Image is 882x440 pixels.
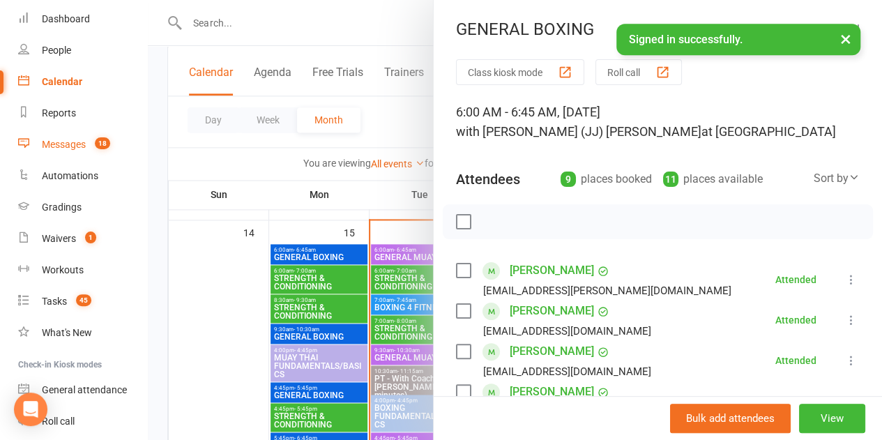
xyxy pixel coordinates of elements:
a: Messages 18 [18,129,147,160]
div: Attended [775,356,816,365]
div: Roll call [42,416,75,427]
span: 18 [95,137,110,149]
a: General attendance kiosk mode [18,374,147,406]
a: Gradings [18,192,147,223]
div: What's New [42,327,92,338]
button: × [833,24,858,54]
div: [EMAIL_ADDRESS][DOMAIN_NAME] [483,363,651,381]
a: [PERSON_NAME] [510,340,594,363]
div: Automations [42,170,98,181]
button: View [799,404,865,433]
a: Workouts [18,255,147,286]
span: with [PERSON_NAME] (JJ) [PERSON_NAME] [456,124,701,139]
a: What's New [18,317,147,349]
div: 9 [561,172,576,187]
div: Workouts [42,264,84,275]
div: [EMAIL_ADDRESS][PERSON_NAME][DOMAIN_NAME] [483,282,731,300]
div: Sort by [814,169,860,188]
div: Attended [775,275,816,285]
div: Waivers [42,233,76,244]
div: 6:00 AM - 6:45 AM, [DATE] [456,103,860,142]
button: Roll call [595,59,682,85]
span: at [GEOGRAPHIC_DATA] [701,124,836,139]
div: Dashboard [42,13,90,24]
span: 45 [76,294,91,306]
div: [EMAIL_ADDRESS][DOMAIN_NAME] [483,322,651,340]
div: Open Intercom Messenger [14,393,47,426]
div: Attended [775,315,816,325]
a: Roll call [18,406,147,437]
span: 1 [85,232,96,243]
div: Calendar [42,76,82,87]
div: Tasks [42,296,67,307]
a: Calendar [18,66,147,98]
a: [PERSON_NAME] [510,259,594,282]
div: Messages [42,139,86,150]
div: GENERAL BOXING [434,20,882,39]
span: Signed in successfully. [629,33,743,46]
a: [PERSON_NAME] [510,300,594,322]
a: Waivers 1 [18,223,147,255]
div: places booked [561,169,652,189]
a: Reports [18,98,147,129]
a: [PERSON_NAME] [510,381,594,403]
a: Automations [18,160,147,192]
div: 11 [663,172,678,187]
a: Dashboard [18,3,147,35]
div: General attendance [42,384,127,395]
button: Class kiosk mode [456,59,584,85]
button: Bulk add attendees [670,404,791,433]
a: Tasks 45 [18,286,147,317]
div: Attendees [456,169,520,189]
div: places available [663,169,763,189]
div: Gradings [42,202,82,213]
div: Reports [42,107,76,119]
